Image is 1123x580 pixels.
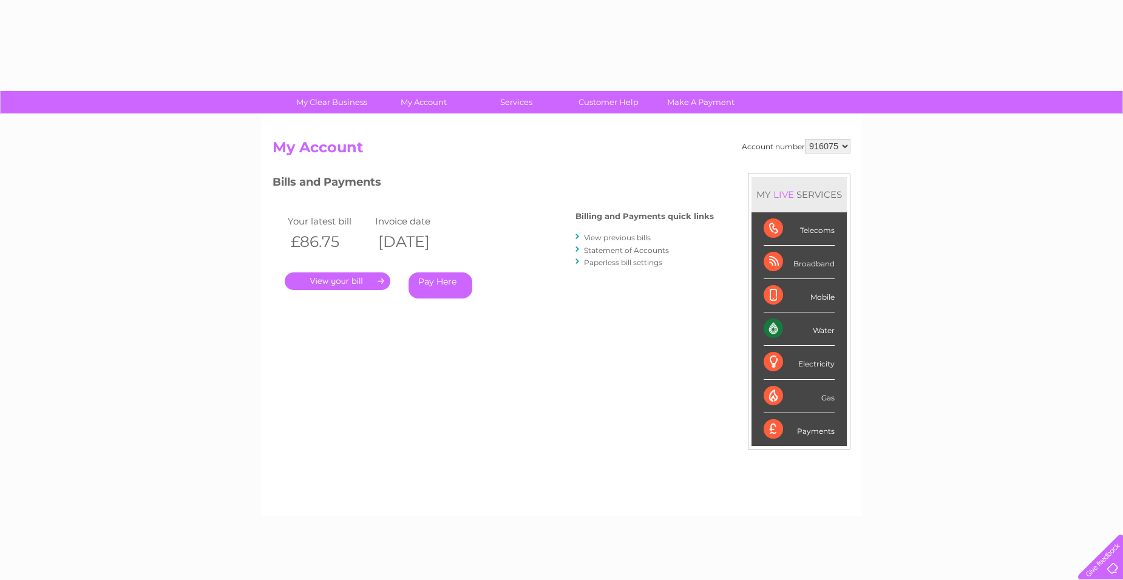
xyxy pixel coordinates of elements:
[285,272,390,290] a: .
[651,91,751,113] a: Make A Payment
[771,189,796,200] div: LIVE
[285,229,372,254] th: £86.75
[466,91,566,113] a: Services
[751,177,847,212] div: MY SERVICES
[282,91,382,113] a: My Clear Business
[742,139,850,153] div: Account number
[764,212,835,246] div: Telecoms
[764,312,835,346] div: Water
[285,213,372,229] td: Your latest bill
[409,272,472,298] a: Pay Here
[374,91,474,113] a: My Account
[764,413,835,446] div: Payments
[273,174,714,195] h3: Bills and Payments
[558,91,659,113] a: Customer Help
[372,229,460,254] th: [DATE]
[764,246,835,279] div: Broadband
[584,258,662,267] a: Paperless bill settings
[273,139,850,162] h2: My Account
[584,246,669,255] a: Statement of Accounts
[372,213,460,229] td: Invoice date
[764,380,835,413] div: Gas
[764,346,835,379] div: Electricity
[764,279,835,312] div: Mobile
[584,233,651,242] a: View previous bills
[575,212,714,221] h4: Billing and Payments quick links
